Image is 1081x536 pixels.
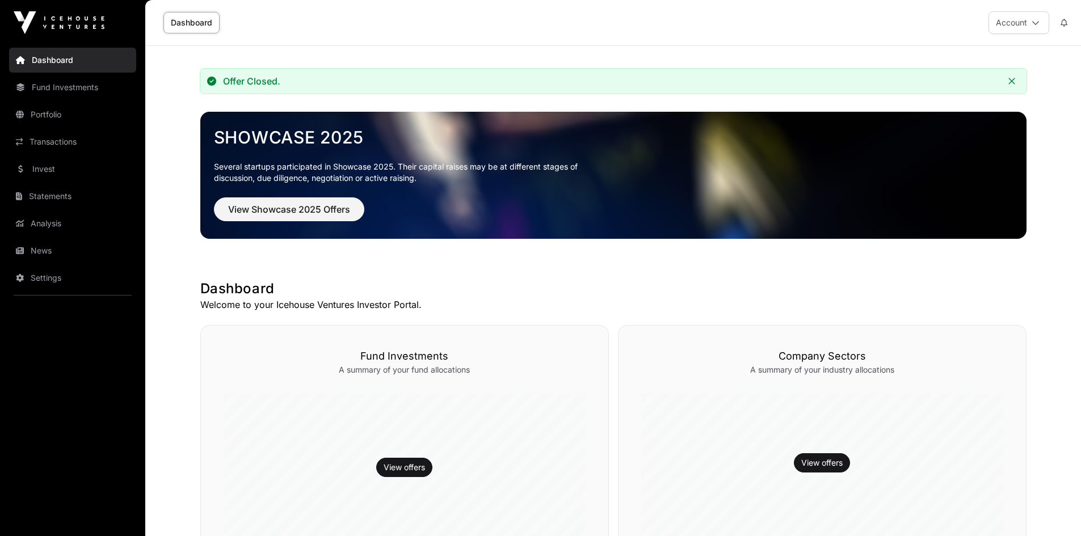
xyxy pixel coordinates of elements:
[9,238,136,263] a: News
[9,129,136,154] a: Transactions
[9,211,136,236] a: Analysis
[224,348,586,364] h3: Fund Investments
[384,462,425,473] a: View offers
[801,457,843,469] a: View offers
[641,364,1003,375] p: A summary of your industry allocations
[14,11,104,34] img: Icehouse Ventures Logo
[214,161,595,184] p: Several startups participated in Showcase 2025. Their capital raises may be at different stages o...
[989,11,1049,34] button: Account
[9,157,136,182] a: Invest
[641,348,1003,364] h3: Company Sectors
[9,75,136,100] a: Fund Investments
[200,280,1027,298] h1: Dashboard
[794,453,850,472] button: View offers
[9,48,136,73] a: Dashboard
[1004,73,1020,89] button: Close
[224,364,586,375] p: A summary of your fund allocations
[9,184,136,209] a: Statements
[200,112,1027,239] img: Showcase 2025
[214,127,1013,147] a: Showcase 2025
[163,12,220,33] a: Dashboard
[9,265,136,290] a: Settings
[228,202,350,216] span: View Showcase 2025 Offers
[214,197,364,221] button: View Showcase 2025 Offers
[200,298,1027,311] p: Welcome to your Icehouse Ventures Investor Portal.
[214,209,364,220] a: View Showcase 2025 Offers
[223,75,280,87] div: Offer Closed.
[376,458,432,477] button: View offers
[9,102,136,127] a: Portfolio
